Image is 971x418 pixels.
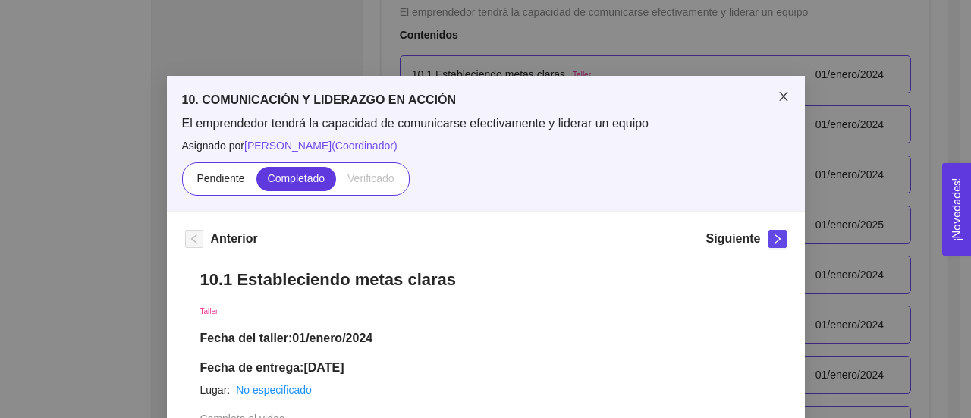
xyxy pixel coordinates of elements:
[200,269,771,290] h1: 10.1 Estableciendo metas claras
[185,230,203,248] button: left
[705,230,760,248] h5: Siguiente
[200,360,771,376] h1: Fecha de entrega: [DATE]
[236,384,312,396] a: No especificado
[200,331,771,346] h1: Fecha del taller: 01/enero/2024
[182,137,790,154] span: Asignado por
[768,230,787,248] button: right
[200,382,231,398] article: Lugar:
[347,172,394,184] span: Verificado
[769,234,786,244] span: right
[182,115,790,132] span: El emprendedor tendrá la capacidad de comunicarse efectivamente y liderar un equipo
[268,172,325,184] span: Completado
[211,230,258,248] h5: Anterior
[942,163,971,256] button: Open Feedback Widget
[182,91,790,109] h5: 10. COMUNICACIÓN Y LIDERAZGO EN ACCIÓN
[778,90,790,102] span: close
[762,76,805,118] button: Close
[196,172,244,184] span: Pendiente
[200,307,218,316] span: Taller
[244,140,398,152] span: [PERSON_NAME] ( Coordinador )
